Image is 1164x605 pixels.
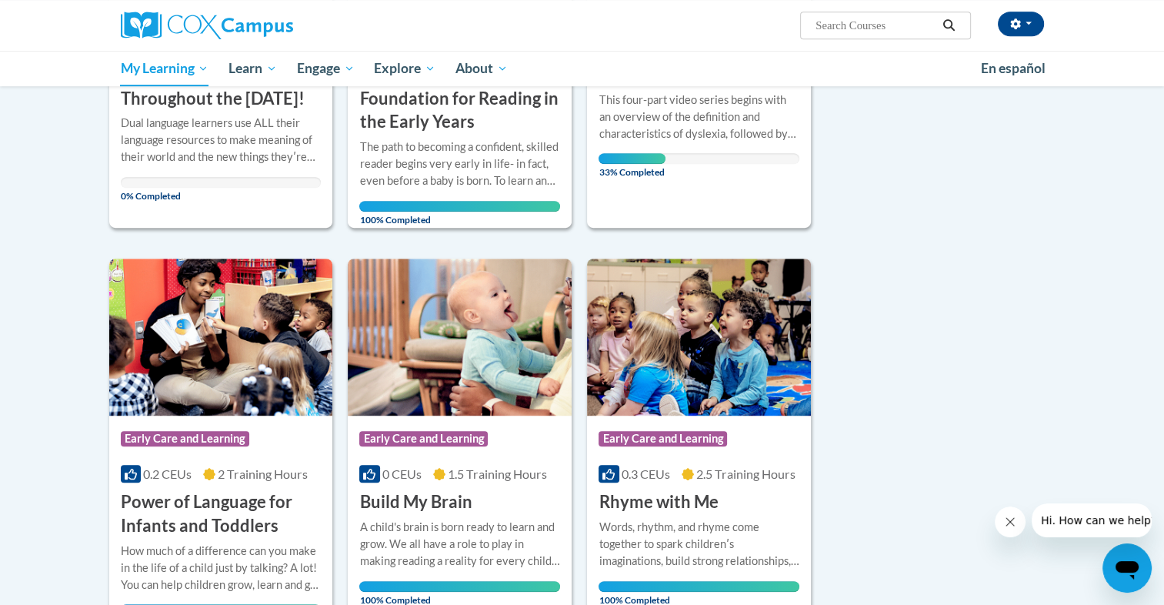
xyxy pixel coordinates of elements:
[121,12,293,39] img: Cox Campus
[297,59,355,78] span: Engage
[359,581,560,592] div: Your progress
[455,59,508,78] span: About
[359,139,560,189] div: The path to becoming a confident, skilled reader begins very early in life- in fact, even before ...
[599,490,718,514] h3: Rhyme with Me
[1032,503,1152,537] iframe: Message from company
[448,466,547,481] span: 1.5 Training Hours
[599,519,799,570] div: Words, rhythm, and rhyme come together to spark childrenʹs imaginations, build strong relationshi...
[382,466,422,481] span: 0 CEUs
[374,59,435,78] span: Explore
[121,12,413,39] a: Cox Campus
[599,581,799,592] div: Your progress
[359,490,472,514] h3: Build My Brain
[359,39,560,134] h3: An Ecosystem Approach to Developing the Foundation for Reading in the Early Years
[599,153,665,164] div: Your progress
[364,51,445,86] a: Explore
[696,466,795,481] span: 2.5 Training Hours
[359,201,560,212] div: Your progress
[9,11,125,23] span: Hi. How can we help?
[998,12,1044,36] button: Account Settings
[218,51,287,86] a: Learn
[121,115,322,165] div: Dual language learners use ALL their language resources to make meaning of their world and the ne...
[981,60,1046,76] span: En español
[218,466,308,481] span: 2 Training Hours
[937,16,960,35] button: Search
[111,51,219,86] a: My Learning
[445,51,518,86] a: About
[814,16,937,35] input: Search Courses
[109,259,333,416] img: Course Logo
[599,92,799,142] div: This four-part video series begins with an overview of the definition and characteristics of dysl...
[121,543,322,593] div: How much of a difference can you make in the life of a child just by talking? A lot! You can help...
[1102,543,1152,593] iframe: Button to launch messaging window
[587,259,811,416] img: Course Logo
[120,59,208,78] span: My Learning
[98,51,1067,86] div: Main menu
[622,466,670,481] span: 0.3 CEUs
[971,52,1056,85] a: En español
[287,51,365,86] a: Engage
[121,431,249,446] span: Early Care and Learning
[995,506,1026,537] iframe: Close message
[348,259,572,416] img: Course Logo
[599,431,727,446] span: Early Care and Learning
[599,153,665,178] span: 33% Completed
[121,490,322,538] h3: Power of Language for Infants and Toddlers
[143,466,192,481] span: 0.2 CEUs
[359,519,560,570] div: A child's brain is born ready to learn and grow. We all have a role to play in making reading a r...
[359,201,560,226] span: 100% Completed
[359,431,488,446] span: Early Care and Learning
[228,59,277,78] span: Learn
